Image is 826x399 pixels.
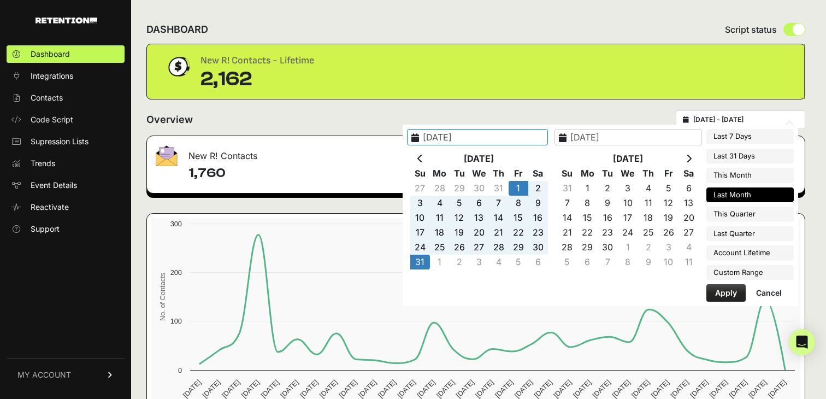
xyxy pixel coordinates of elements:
img: dollar-coin-05c43ed7efb7bc0c12610022525b4bbbb207c7efeef5aecc26f025e68dcafac9.png [164,53,192,80]
td: 31 [489,181,509,196]
th: [DATE] [430,151,528,166]
td: 21 [557,225,577,240]
td: 9 [598,196,618,210]
td: 13 [469,210,489,225]
td: 16 [598,210,618,225]
td: 2 [598,181,618,196]
td: 28 [489,240,509,255]
td: 14 [557,210,577,225]
span: Dashboard [31,49,70,60]
td: 1 [509,181,528,196]
td: 4 [638,181,658,196]
span: Code Script [31,114,73,125]
td: 27 [678,225,699,240]
th: Th [489,166,509,181]
td: 1 [577,181,598,196]
span: MY ACCOUNT [17,369,71,380]
li: Custom Range [706,265,794,280]
td: 29 [577,240,598,255]
div: Open Intercom Messenger [789,329,815,355]
li: Last 7 Days [706,129,794,144]
th: Sa [528,166,548,181]
td: 4 [678,240,699,255]
td: 8 [577,196,598,210]
span: Support [31,224,60,234]
td: 6 [678,181,699,196]
text: 300 [170,220,182,228]
td: 30 [598,240,618,255]
td: 2 [528,181,548,196]
td: 1 [618,240,638,255]
td: 18 [638,210,658,225]
td: 10 [658,255,678,269]
td: 3 [410,196,430,210]
td: 27 [410,181,430,196]
img: Retention.com [36,17,97,24]
th: Fr [658,166,678,181]
text: 0 [178,366,182,374]
td: 19 [658,210,678,225]
td: 18 [430,225,450,240]
td: 11 [638,196,658,210]
td: 4 [489,255,509,269]
th: Mo [577,166,598,181]
td: 29 [450,181,469,196]
h4: 1,760 [188,165,466,182]
a: Trends [7,155,125,172]
span: Script status [725,23,777,36]
td: 22 [577,225,598,240]
h2: Overview [146,112,193,127]
td: 31 [557,181,577,196]
td: 21 [489,225,509,240]
div: 2,162 [200,68,314,90]
span: Integrations [31,71,73,81]
th: Sa [678,166,699,181]
th: Fr [509,166,528,181]
td: 28 [430,181,450,196]
button: Apply [706,284,746,302]
td: 2 [638,240,658,255]
td: 27 [469,240,489,255]
a: MY ACCOUNT [7,358,125,391]
td: 23 [528,225,548,240]
td: 17 [618,210,638,225]
div: New R! Contacts - Lifetime [200,53,314,68]
td: 11 [678,255,699,269]
td: 3 [658,240,678,255]
td: 20 [678,210,699,225]
td: 15 [509,210,528,225]
td: 24 [410,240,430,255]
td: 5 [450,196,469,210]
td: 6 [469,196,489,210]
th: Su [557,166,577,181]
a: Support [7,220,125,238]
td: 7 [489,196,509,210]
td: 25 [430,240,450,255]
td: 7 [598,255,618,269]
th: Su [410,166,430,181]
span: Reactivate [31,202,69,213]
a: Contacts [7,89,125,107]
td: 14 [489,210,509,225]
li: This Month [706,168,794,183]
td: 11 [430,210,450,225]
td: 3 [469,255,489,269]
td: 10 [410,210,430,225]
td: 9 [528,196,548,210]
li: Last Month [706,187,794,203]
td: 6 [577,255,598,269]
div: New R! Contacts [147,136,475,169]
button: Cancel [747,284,790,302]
a: Code Script [7,111,125,128]
td: 12 [658,196,678,210]
span: Supression Lists [31,136,88,147]
a: Supression Lists [7,133,125,150]
li: Last Quarter [706,226,794,242]
td: 4 [430,196,450,210]
li: This Quarter [706,207,794,222]
td: 30 [528,240,548,255]
td: 29 [509,240,528,255]
a: Event Details [7,177,125,194]
td: 8 [509,196,528,210]
img: fa-envelope-19ae18322b30453b285274b1b8af3d052b27d846a4fbe8435d1a52b978f639a2.png [156,145,178,166]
